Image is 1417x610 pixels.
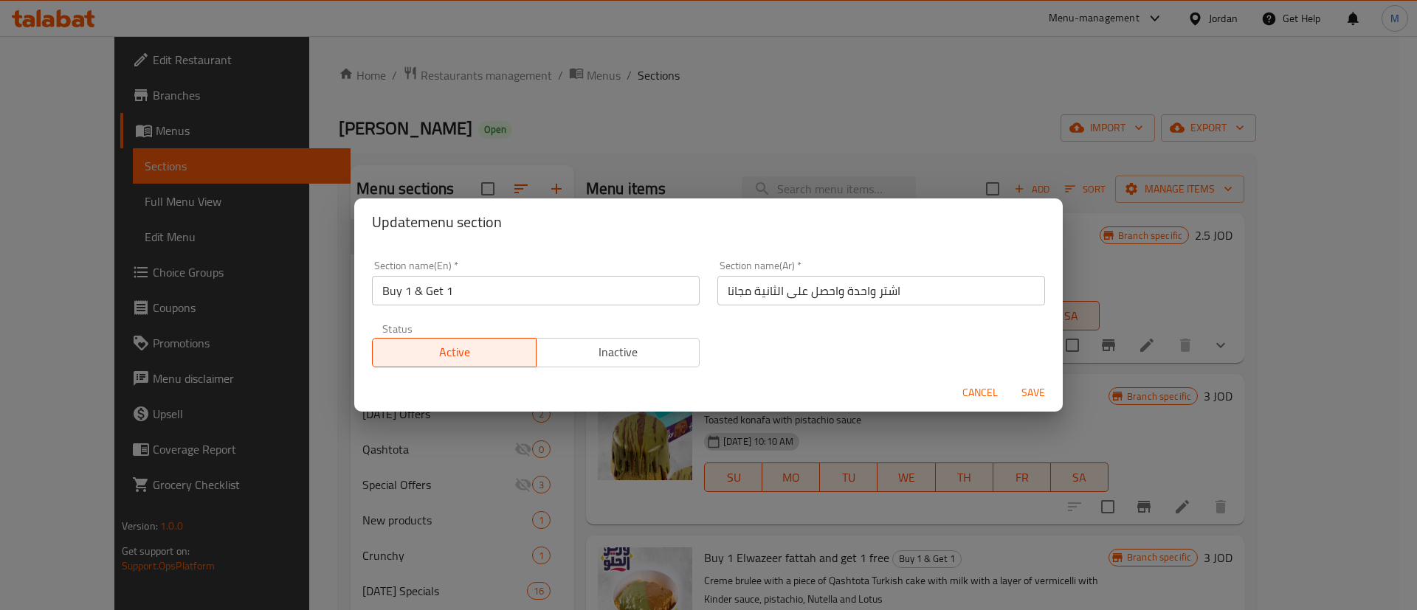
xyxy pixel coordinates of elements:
[956,379,1004,406] button: Cancel
[717,276,1045,305] input: Please enter section name(ar)
[372,210,1045,234] h2: Update menu section
[372,338,537,367] button: Active
[1016,384,1051,402] span: Save
[1010,379,1057,406] button: Save
[379,342,531,363] span: Active
[372,276,700,305] input: Please enter section name(en)
[536,338,700,367] button: Inactive
[542,342,694,363] span: Inactive
[962,384,998,402] span: Cancel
